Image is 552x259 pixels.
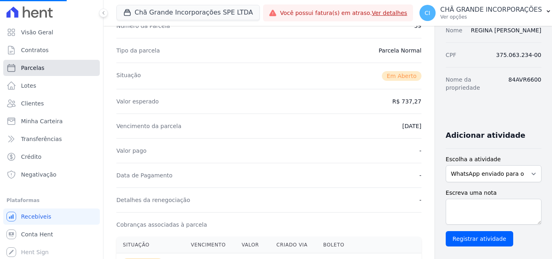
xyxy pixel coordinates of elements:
a: Contratos [3,42,100,58]
span: CI [425,10,430,16]
span: Você possui fatura(s) em atraso. [280,9,407,17]
span: Conta Hent [21,230,53,238]
th: Vencimento [184,237,235,253]
a: REGINA [PERSON_NAME] [471,27,541,34]
button: Chã Grande Incorporações SPE LTDA [116,5,260,20]
dt: Detalhes da renegociação [116,196,190,204]
span: Visão Geral [21,28,53,36]
dt: Data de Pagamento [116,171,173,179]
span: Recebíveis [21,213,51,221]
a: Negativação [3,166,100,183]
dt: Cobranças associadas à parcela [116,221,207,229]
dd: - [419,171,421,179]
a: Minha Carteira [3,113,100,129]
div: Plataformas [6,196,97,205]
span: Contratos [21,46,48,54]
th: Boleto [317,237,361,253]
a: Ver detalhes [372,10,407,16]
span: Negativação [21,171,57,179]
a: Conta Hent [3,226,100,242]
label: Escolha a atividade [446,155,541,164]
th: Valor [235,237,270,253]
dd: 375.063.234-00 [496,51,541,59]
h3: Adicionar atividade [446,131,525,140]
dt: Nome da propriedade [446,76,502,92]
a: Transferências [3,131,100,147]
dd: - [419,147,421,155]
dt: Valor pago [116,147,147,155]
span: Crédito [21,153,42,161]
a: Crédito [3,149,100,165]
a: Visão Geral [3,24,100,40]
span: Lotes [21,82,36,90]
input: Registrar atividade [446,231,513,246]
dd: [DATE] [402,122,421,130]
span: Transferências [21,135,62,143]
span: Clientes [21,99,44,107]
dd: R$ 737,27 [392,97,421,105]
dd: - [419,196,421,204]
a: Parcelas [3,60,100,76]
dd: 84AVR6600 [508,76,541,92]
span: Em Aberto [382,71,421,81]
dt: Vencimento da parcela [116,122,181,130]
dt: Tipo da parcela [116,46,160,55]
th: Situação [116,237,184,253]
dt: Situação [116,71,141,81]
span: Parcelas [21,64,44,72]
p: CHÃ GRANDE INCORPORAÇÕES [440,6,542,14]
a: Clientes [3,95,100,112]
dt: CPF [446,51,456,59]
label: Escreva uma nota [446,189,541,197]
a: Lotes [3,78,100,94]
span: Minha Carteira [21,117,63,125]
dt: Valor esperado [116,97,159,105]
a: Recebíveis [3,208,100,225]
th: Criado via [270,237,317,253]
dd: 59 [414,22,421,30]
dd: Parcela Normal [379,46,421,55]
dt: Nome [446,26,462,34]
p: Ver opções [440,14,542,20]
